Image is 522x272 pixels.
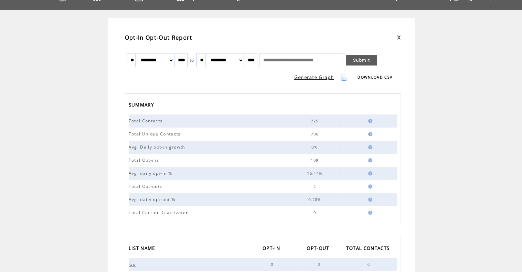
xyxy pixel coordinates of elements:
[271,262,275,267] span: 0
[346,55,377,66] a: Submit
[366,119,372,123] img: help.gif
[129,197,177,202] span: Avg. daily opt-out %
[129,131,183,137] span: Total Unique Contacts
[311,158,320,163] span: 109
[129,100,156,111] span: SUMMARY
[366,132,372,136] img: help.gif
[313,184,317,189] span: 2
[346,243,393,255] a: TOTAL CONTACTS
[308,197,323,202] span: 0.28%
[366,171,372,175] img: help.gif
[129,243,157,255] span: LIST NAME
[129,170,174,176] span: Avg. daily opt-in %
[312,145,319,150] span: 0%
[129,262,138,266] a: Gu
[307,243,331,255] span: OPT-OUT
[129,261,138,267] span: Gu
[366,211,372,215] img: help.gif
[366,158,372,162] img: help.gif
[263,243,282,255] span: OPT-IN
[346,243,392,255] span: TOTAL CONTACTS
[318,262,322,267] span: 0
[313,210,317,215] span: 0
[190,58,194,63] span: to
[366,184,372,189] img: help.gif
[366,198,372,202] img: help.gif
[125,34,193,41] span: Opt-In Opt-Out Report
[367,262,372,267] span: 0
[263,243,284,255] a: OPT-IN
[129,243,159,255] a: LIST NAME
[129,144,187,150] span: Avg. Daily opt-in growth
[357,75,392,80] a: DOWNLOAD CSV
[307,171,324,176] span: 15.44%
[129,210,190,215] span: Total Carrier Deactivated
[307,243,333,255] a: OPT-OUT
[294,74,334,80] a: Generate Graph
[129,118,165,124] span: Total Contacts
[311,119,320,123] span: 725
[129,183,164,189] span: Total Opt-outs
[366,145,372,149] img: help.gif
[311,132,320,137] span: 706
[129,157,161,163] span: Total Opt-ins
